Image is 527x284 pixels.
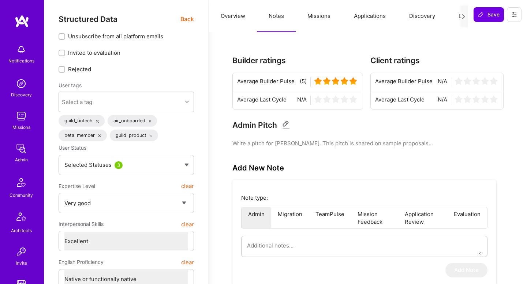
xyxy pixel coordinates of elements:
[115,161,123,169] div: 3
[297,96,307,105] span: N/A
[464,77,471,85] img: star
[461,14,466,19] i: icon Next
[474,7,504,22] button: Save
[455,96,462,103] img: star
[350,77,357,85] img: star
[68,65,91,73] span: Rejected
[14,245,29,259] img: Invite
[232,139,504,147] pre: Write a pitch for [PERSON_NAME]. This pitch is shared on sample proposals...
[341,77,348,85] img: star
[68,32,163,40] span: Unsubscribe from all platform emails
[237,96,287,105] span: Average Last Cycle
[181,180,194,193] button: clear
[332,96,339,103] img: star
[150,134,153,137] i: icon Close
[108,115,157,127] div: air_onboarded
[351,207,398,228] li: Mission Feedback
[237,77,295,87] span: Average Builder Pulse
[59,115,105,127] div: guild_fintech
[10,191,33,199] div: Community
[64,161,112,168] span: Selected Statuses
[59,256,104,269] span: English Proficiency
[59,180,95,193] span: Expertise Level
[332,77,339,85] img: star
[184,164,189,166] img: caret
[281,120,290,129] i: Edit
[59,15,117,24] span: Structured Data
[12,123,30,131] div: Missions
[181,256,194,269] button: clear
[8,57,34,65] div: Notifications
[59,130,107,141] div: beta_member
[15,15,29,28] img: logo
[59,82,82,89] label: User tags
[370,56,504,65] h3: Client ratings
[323,96,330,103] img: star
[14,76,29,91] img: discovery
[14,141,29,156] img: admin teamwork
[68,49,120,57] span: Invited to evaluation
[12,209,30,227] img: Architects
[314,77,322,85] img: star
[181,218,194,231] button: clear
[375,77,433,87] span: Average Builder Pulse
[11,91,32,99] div: Discovery
[478,11,500,18] span: Save
[242,207,271,228] li: Admin
[15,156,28,164] div: Admin
[445,263,487,277] button: Add Note
[447,207,487,228] li: Evaluation
[481,96,489,103] img: star
[271,207,309,228] li: Migration
[59,145,86,151] span: User Status
[464,96,471,103] img: star
[241,194,487,202] p: Note type:
[472,77,480,85] img: star
[11,227,32,234] div: Architects
[98,134,101,137] i: icon Close
[14,42,29,57] img: bell
[438,96,447,105] span: N/A
[309,207,351,228] li: TeamPulse
[14,109,29,123] img: teamwork
[314,96,322,103] img: star
[300,77,307,87] span: (5)
[149,120,152,123] i: icon Close
[341,96,348,103] img: star
[232,56,363,65] h3: Builder ratings
[62,98,92,106] div: Select a tag
[96,120,99,123] i: icon Close
[398,207,447,228] li: Application Review
[490,96,497,103] img: star
[59,218,104,231] span: Interpersonal Skills
[472,96,480,103] img: star
[490,77,497,85] img: star
[375,96,425,105] span: Average Last Cycle
[180,15,194,24] span: Back
[438,77,447,87] span: N/A
[232,120,277,130] h3: Admin Pitch
[232,164,284,172] h3: Add New Note
[12,174,30,191] img: Community
[350,96,357,103] img: star
[16,259,27,267] div: Invite
[481,77,489,85] img: star
[455,77,462,85] img: star
[323,77,330,85] img: star
[110,130,158,141] div: guild_product
[185,100,189,104] i: icon Chevron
